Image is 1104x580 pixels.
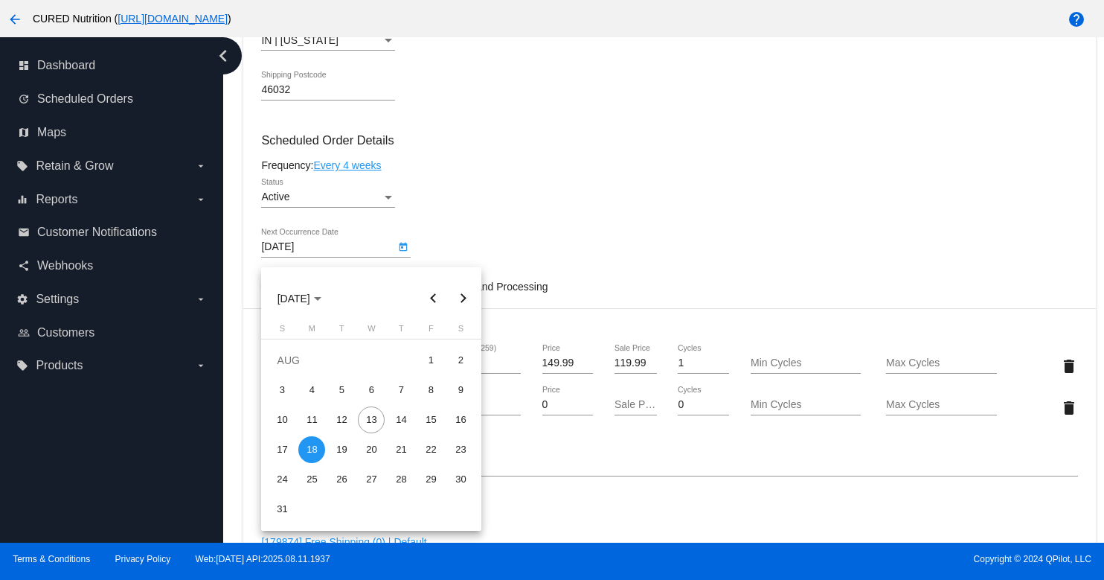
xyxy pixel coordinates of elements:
[388,436,414,463] div: 21
[358,436,385,463] div: 20
[416,345,446,375] td: August 1, 2025
[327,405,356,435] td: August 12, 2025
[328,466,355,493] div: 26
[416,375,446,405] td: August 8, 2025
[297,465,327,494] td: August 25, 2025
[269,377,295,404] div: 3
[447,466,474,493] div: 30
[269,496,295,523] div: 31
[356,324,386,339] th: Wednesday
[269,436,295,463] div: 17
[298,436,325,463] div: 18
[266,284,333,313] button: Choose month and year
[269,466,295,493] div: 24
[267,405,297,435] td: August 10, 2025
[446,345,475,375] td: August 2, 2025
[298,407,325,433] div: 11
[297,324,327,339] th: Monday
[388,377,414,404] div: 7
[356,435,386,465] td: August 20, 2025
[388,407,414,433] div: 14
[416,465,446,494] td: August 29, 2025
[298,466,325,493] div: 25
[327,375,356,405] td: August 5, 2025
[327,435,356,465] td: August 19, 2025
[447,347,474,374] div: 2
[358,466,385,493] div: 27
[298,377,325,404] div: 4
[386,405,416,435] td: August 14, 2025
[358,377,385,404] div: 6
[277,293,321,305] span: [DATE]
[328,377,355,404] div: 5
[417,377,444,404] div: 8
[447,436,474,463] div: 23
[446,465,475,494] td: August 30, 2025
[447,407,474,433] div: 16
[416,435,446,465] td: August 22, 2025
[297,405,327,435] td: August 11, 2025
[446,435,475,465] td: August 23, 2025
[446,405,475,435] td: August 16, 2025
[446,324,475,339] th: Saturday
[386,375,416,405] td: August 7, 2025
[356,405,386,435] td: August 13, 2025
[447,377,474,404] div: 9
[356,465,386,494] td: August 27, 2025
[448,284,478,313] button: Next month
[386,324,416,339] th: Thursday
[297,435,327,465] td: August 18, 2025
[418,284,448,313] button: Previous month
[269,407,295,433] div: 10
[417,466,444,493] div: 29
[388,466,414,493] div: 28
[386,435,416,465] td: August 21, 2025
[267,345,416,375] td: AUG
[328,436,355,463] div: 19
[267,375,297,405] td: August 3, 2025
[416,324,446,339] th: Friday
[356,375,386,405] td: August 6, 2025
[417,436,444,463] div: 22
[417,347,444,374] div: 1
[386,465,416,494] td: August 28, 2025
[267,435,297,465] td: August 17, 2025
[358,407,385,433] div: 13
[327,465,356,494] td: August 26, 2025
[417,407,444,433] div: 15
[446,375,475,405] td: August 9, 2025
[267,494,297,524] td: August 31, 2025
[297,375,327,405] td: August 4, 2025
[328,407,355,433] div: 12
[327,324,356,339] th: Tuesday
[267,465,297,494] td: August 24, 2025
[267,324,297,339] th: Sunday
[416,405,446,435] td: August 15, 2025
